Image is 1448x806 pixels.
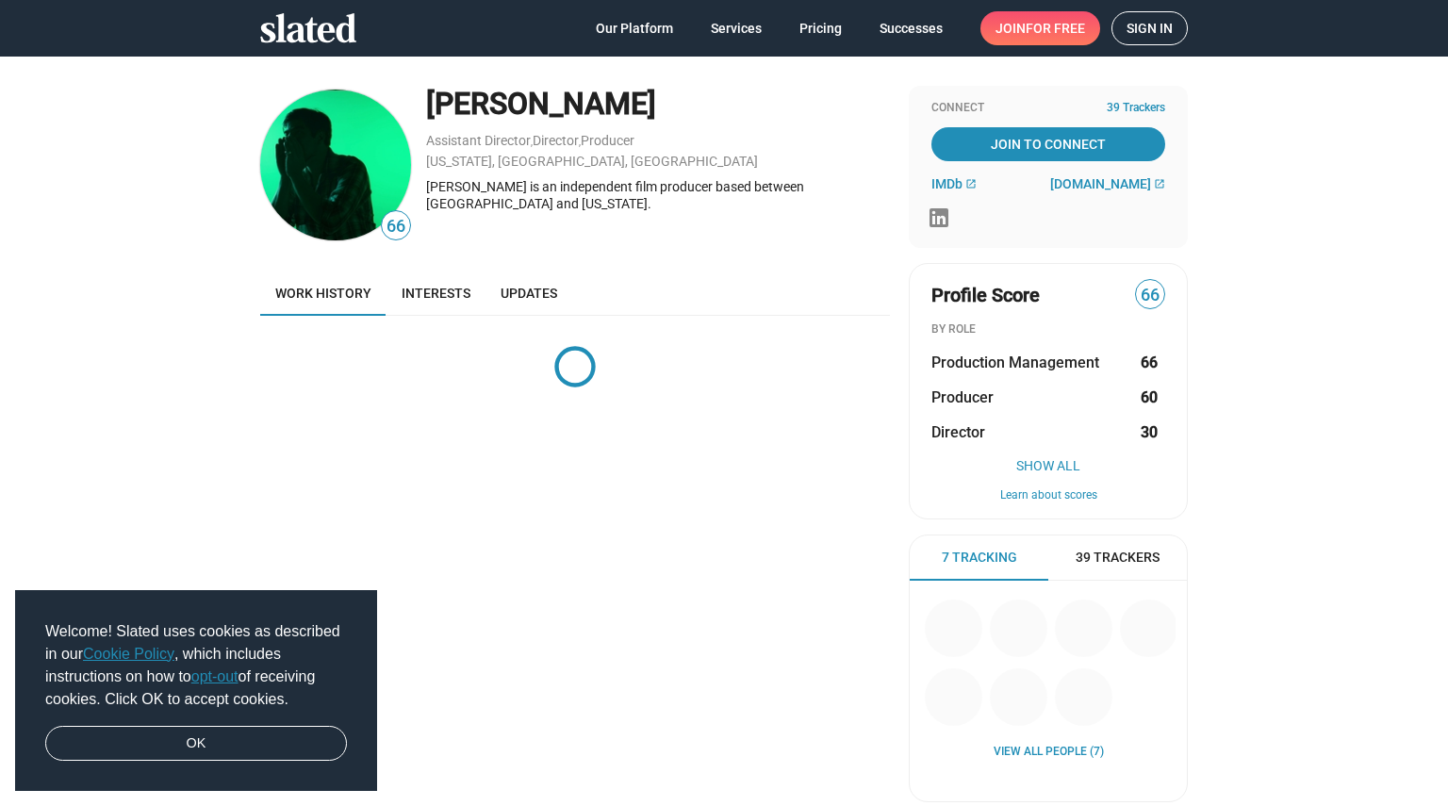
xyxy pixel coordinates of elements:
[696,11,777,45] a: Services
[980,11,1100,45] a: Joinfor free
[581,11,688,45] a: Our Platform
[880,11,943,45] span: Successes
[784,11,857,45] a: Pricing
[533,133,579,148] a: Director
[931,458,1165,473] button: Show All
[501,286,557,301] span: Updates
[402,286,470,301] span: Interests
[426,178,890,213] div: [PERSON_NAME] is an independent film producer based between [GEOGRAPHIC_DATA] and [US_STATE].
[260,271,387,316] a: Work history
[711,11,762,45] span: Services
[191,668,239,684] a: opt-out
[426,133,531,148] a: Assistant Director
[995,11,1085,45] span: Join
[1141,353,1158,372] strong: 66
[579,137,581,147] span: ,
[931,101,1165,116] div: Connect
[931,283,1040,308] span: Profile Score
[260,90,411,240] img: Atilla Salih Yucer
[581,133,634,148] a: Producer
[1050,176,1151,191] span: [DOMAIN_NAME]
[485,271,572,316] a: Updates
[1050,176,1165,191] a: [DOMAIN_NAME]
[1141,387,1158,407] strong: 60
[1141,422,1158,442] strong: 30
[45,726,347,762] a: dismiss cookie message
[596,11,673,45] span: Our Platform
[1076,549,1160,567] span: 39 Trackers
[1127,12,1173,44] span: Sign in
[931,353,1099,372] span: Production Management
[931,176,977,191] a: IMDb
[799,11,842,45] span: Pricing
[931,422,985,442] span: Director
[531,137,533,147] span: ,
[931,322,1165,337] div: BY ROLE
[864,11,958,45] a: Successes
[1107,101,1165,116] span: 39 Trackers
[426,84,890,124] div: [PERSON_NAME]
[1111,11,1188,45] a: Sign in
[83,646,174,662] a: Cookie Policy
[931,488,1165,503] button: Learn about scores
[275,286,371,301] span: Work history
[426,154,758,169] a: [US_STATE], [GEOGRAPHIC_DATA], [GEOGRAPHIC_DATA]
[1136,283,1164,308] span: 66
[1154,178,1165,189] mat-icon: open_in_new
[931,387,994,407] span: Producer
[965,178,977,189] mat-icon: open_in_new
[931,176,963,191] span: IMDb
[931,127,1165,161] a: Join To Connect
[15,590,377,792] div: cookieconsent
[1026,11,1085,45] span: for free
[942,549,1017,567] span: 7 Tracking
[382,214,410,239] span: 66
[935,127,1161,161] span: Join To Connect
[387,271,485,316] a: Interests
[994,745,1104,760] a: View all People (7)
[45,620,347,711] span: Welcome! Slated uses cookies as described in our , which includes instructions on how to of recei...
